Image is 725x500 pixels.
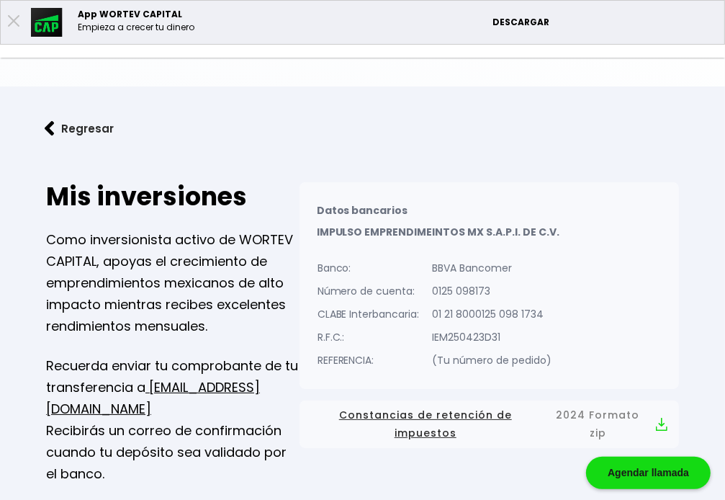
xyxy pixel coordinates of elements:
[492,16,717,29] p: DESCARGAR
[311,406,540,442] span: Constancias de retención de impuestos
[318,257,420,279] p: Banco:
[433,303,552,325] p: 01 21 8000125 098 1734
[317,203,408,218] b: Datos bancarios
[433,349,552,371] p: (Tu número de pedido)
[586,457,711,489] div: Agendar llamada
[317,225,560,239] b: IMPULSO EMPRENDIMEINTOS MX S.A.P.I. DE C.V.
[46,229,300,337] p: Como inversionista activo de WORTEV CAPITAL, apoyas el crecimiento de emprendimientos mexicanos d...
[318,349,420,371] p: REFERENCIA:
[46,355,300,485] p: Recuerda enviar tu comprobante de tu transferencia a Recibirás un correo de confirmación cuando t...
[318,280,420,302] p: Número de cuenta:
[23,110,135,148] button: Regresar
[433,326,552,348] p: IEM250423D31
[78,8,194,21] p: App WORTEV CAPITAL
[45,121,55,136] img: flecha izquierda
[318,326,420,348] p: R.F.C.:
[78,21,194,34] p: Empieza a crecer tu dinero
[311,406,667,442] button: Constancias de retención de impuestos2024 Formato zip
[433,257,552,279] p: BBVA Bancomer
[23,110,702,148] a: flecha izquierdaRegresar
[31,8,63,37] img: appicon
[318,303,420,325] p: CLABE Interbancaria:
[46,378,260,418] a: [EMAIL_ADDRESS][DOMAIN_NAME]
[46,182,300,211] h2: Mis inversiones
[433,280,552,302] p: 0125 098173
